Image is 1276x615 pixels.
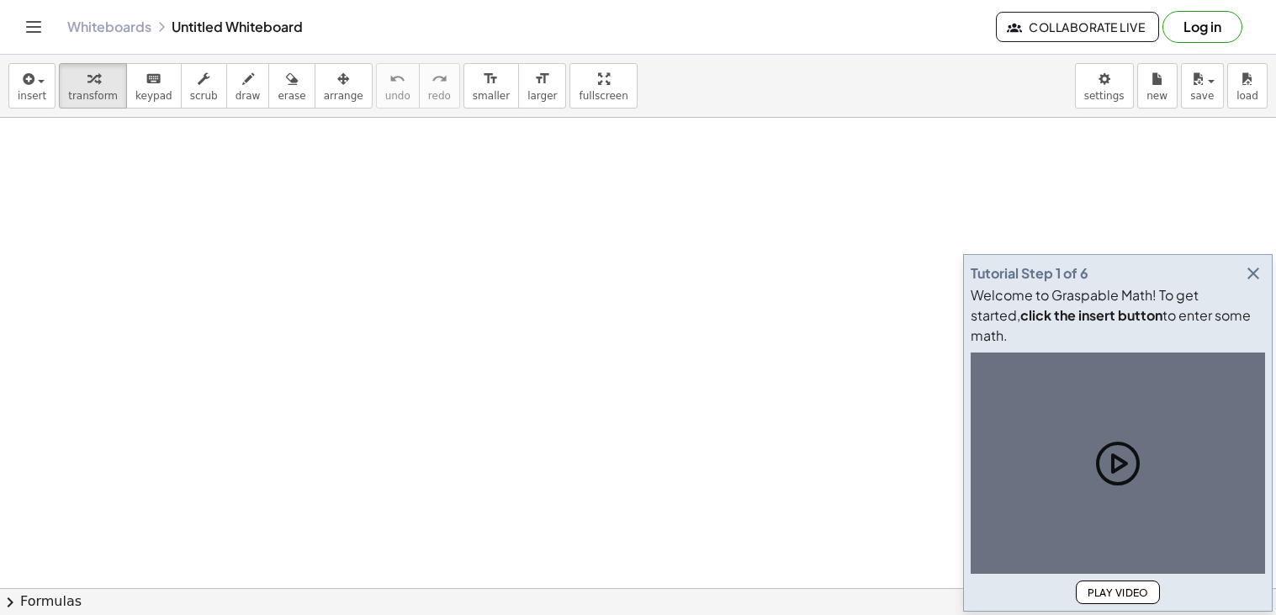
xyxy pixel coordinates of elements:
[1227,63,1268,109] button: load
[483,69,499,89] i: format_size
[20,13,47,40] button: Toggle navigation
[1010,19,1145,34] span: Collaborate Live
[8,63,56,109] button: insert
[419,63,460,109] button: redoredo
[971,263,1088,284] div: Tutorial Step 1 of 6
[59,63,127,109] button: transform
[971,285,1265,346] div: Welcome to Graspable Math! To get started, to enter some math.
[324,90,363,102] span: arrange
[1146,90,1167,102] span: new
[432,69,447,89] i: redo
[1087,586,1149,599] span: Play Video
[1020,306,1162,324] b: click the insert button
[67,19,151,35] a: Whiteboards
[1076,581,1160,604] button: Play Video
[534,69,550,89] i: format_size
[996,12,1159,42] button: Collaborate Live
[268,63,315,109] button: erase
[473,90,510,102] span: smaller
[389,69,405,89] i: undo
[1236,90,1258,102] span: load
[1181,63,1224,109] button: save
[126,63,182,109] button: keyboardkeypad
[527,90,557,102] span: larger
[1137,63,1178,109] button: new
[1162,11,1242,43] button: Log in
[385,90,410,102] span: undo
[146,69,161,89] i: keyboard
[518,63,566,109] button: format_sizelarger
[226,63,270,109] button: draw
[190,90,218,102] span: scrub
[315,63,373,109] button: arrange
[428,90,451,102] span: redo
[1084,90,1125,102] span: settings
[463,63,519,109] button: format_sizesmaller
[579,90,627,102] span: fullscreen
[135,90,172,102] span: keypad
[1075,63,1134,109] button: settings
[181,63,227,109] button: scrub
[569,63,637,109] button: fullscreen
[68,90,118,102] span: transform
[278,90,305,102] span: erase
[18,90,46,102] span: insert
[1190,90,1214,102] span: save
[236,90,261,102] span: draw
[376,63,420,109] button: undoundo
